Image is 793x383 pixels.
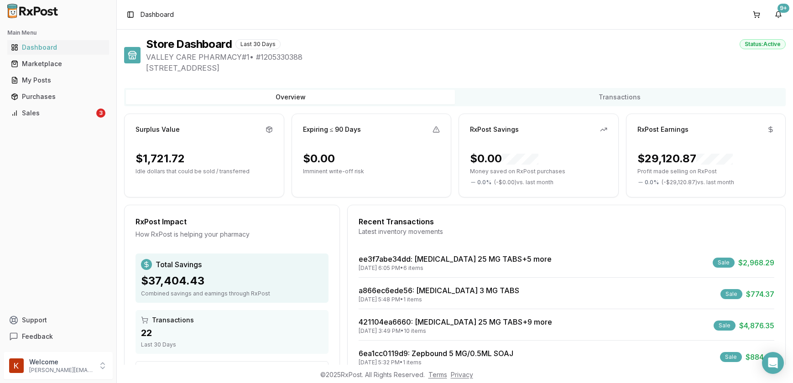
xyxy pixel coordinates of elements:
div: RxPost Earnings [637,125,689,134]
div: Sale [720,289,742,299]
div: Recent Transactions [359,216,774,227]
a: 421104ea6660: [MEDICAL_DATA] 25 MG TABS+9 more [359,317,552,326]
div: Expiring ≤ 90 Days [303,125,361,134]
p: Imminent write-off risk [303,168,440,175]
p: Profit made selling on RxPost [637,168,775,175]
button: 9+ [771,7,786,22]
a: a866ec6ede56: [MEDICAL_DATA] 3 MG TABS [359,286,519,295]
span: ( - $0.00 ) vs. last month [494,179,553,186]
span: 0.0 % [477,179,491,186]
div: [DATE] 6:05 PM • 6 items [359,264,552,272]
span: $4,876.35 [739,320,774,331]
a: Marketplace [7,56,109,72]
p: Welcome [29,357,93,367]
div: Surplus Value [136,125,180,134]
div: How RxPost is helping your pharmacy [136,230,329,239]
div: Sales [11,109,94,118]
div: Sale [720,352,742,362]
img: User avatar [9,358,24,373]
span: VALLEY CARE PHARMACY#1 • # 1205330388 [146,52,786,62]
div: Last 30 Days [141,341,323,348]
div: $37,404.43 [141,274,323,288]
span: [STREET_ADDRESS] [146,62,786,73]
h1: Store Dashboard [146,37,232,52]
button: My Posts [4,73,113,88]
p: [PERSON_NAME][EMAIL_ADDRESS][DOMAIN_NAME] [29,367,93,374]
nav: breadcrumb [141,10,174,19]
div: $29,120.87 [637,151,733,166]
a: My Posts [7,72,109,88]
a: 6ea1cc0119d9: Zepbound 5 MG/0.5ML SOAJ [359,349,513,358]
button: Transactions [455,90,784,104]
div: RxPost Impact [136,216,329,227]
div: Sale [714,321,736,331]
span: Feedback [22,332,53,341]
div: 9+ [777,4,789,13]
a: Sales3 [7,105,109,121]
a: Dashboard [7,39,109,56]
div: My Posts [11,76,105,85]
span: Dashboard [141,10,174,19]
button: Dashboard [4,40,113,55]
div: Purchases [11,92,105,101]
button: Purchases [4,89,113,104]
span: Total Savings [156,259,202,270]
div: Last 30 Days [235,39,281,49]
div: [DATE] 5:48 PM • 1 items [359,296,519,303]
button: Overview [126,90,455,104]
div: 3 [96,109,105,118]
span: ( - $29,120.87 ) vs. last month [662,179,734,186]
button: Feedback [4,328,113,345]
span: 0.0 % [645,179,659,186]
a: Purchases [7,88,109,105]
div: RxPost Savings [470,125,519,134]
a: Privacy [451,371,473,378]
a: Terms [428,371,447,378]
span: $2,968.29 [738,257,774,268]
div: 22 [141,326,323,339]
div: Combined savings and earnings through RxPost [141,290,323,297]
div: [DATE] 3:49 PM • 10 items [359,327,552,335]
div: Latest inventory movements [359,227,774,236]
h2: Main Menu [7,29,109,36]
div: [DATE] 5:32 PM • 1 items [359,359,513,366]
p: Idle dollars that could be sold / transferred [136,168,273,175]
p: Money saved on RxPost purchases [470,168,607,175]
button: Sales3 [4,106,113,120]
div: Marketplace [11,59,105,68]
button: Marketplace [4,57,113,71]
div: Dashboard [11,43,105,52]
span: Transactions [152,316,194,325]
div: $0.00 [303,151,335,166]
div: $0.00 [470,151,538,166]
span: $774.37 [746,289,774,300]
div: Open Intercom Messenger [762,352,784,374]
div: $1,721.72 [136,151,185,166]
a: ee3f7abe34dd: [MEDICAL_DATA] 25 MG TABS+5 more [359,254,552,264]
div: Sale [713,258,735,268]
span: $884.52 [746,352,774,362]
img: RxPost Logo [4,4,62,18]
button: Support [4,312,113,328]
div: Status: Active [740,39,786,49]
